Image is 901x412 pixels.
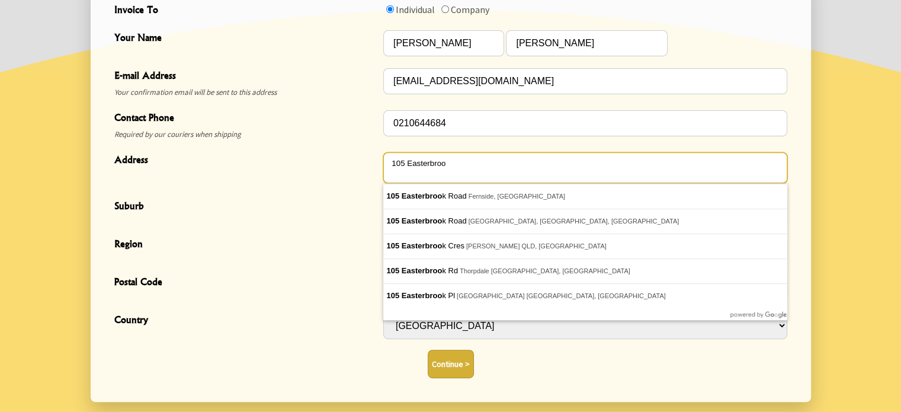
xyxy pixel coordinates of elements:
span: Contact Phone [114,110,377,127]
input: Invoice To [386,5,394,13]
span: Your confirmation email will be sent to this address [114,85,377,100]
span: Postal Code [114,274,377,292]
div: Fernside, [GEOGRAPHIC_DATA] [383,184,787,209]
input: Contact Phone [383,110,787,136]
span: k Road [386,191,468,200]
span: 105 Easterbroo [386,241,442,250]
select: Country [383,312,787,339]
div: Thorpdale [GEOGRAPHIC_DATA], [GEOGRAPHIC_DATA] [383,258,787,283]
div: [GEOGRAPHIC_DATA] [GEOGRAPHIC_DATA], [GEOGRAPHIC_DATA] [383,283,787,308]
span: E-mail Address [114,68,377,85]
span: Address [114,152,377,170]
span: Region [114,237,377,254]
span: Required by our couriers when shipping [114,127,377,142]
span: Your Name [114,30,377,47]
span: 105 [386,191,399,200]
input: E-mail Address [383,68,787,94]
span: 105 Easterbroo [386,291,442,300]
label: Company [451,4,489,15]
div: [GEOGRAPHIC_DATA], [GEOGRAPHIC_DATA], [GEOGRAPHIC_DATA] [383,209,787,234]
textarea: Address [383,152,787,183]
span: Easterbroo [402,191,443,200]
span: Suburb [114,199,377,216]
input: Your Name [506,30,668,56]
span: Country [114,312,377,330]
input: Your Name [383,30,504,56]
span: k Rd [386,266,460,275]
span: k Pl [386,291,457,300]
input: Invoice To [441,5,449,13]
span: 105 Easterbroo [386,266,442,275]
span: Invoice To [114,2,377,20]
span: 105 Easterbroo [386,216,442,225]
span: k Cres [386,241,466,250]
label: Individual [396,4,435,15]
span: k Road [386,216,468,225]
div: [PERSON_NAME] QLD, [GEOGRAPHIC_DATA] [383,234,787,258]
button: Continue > [428,350,474,378]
